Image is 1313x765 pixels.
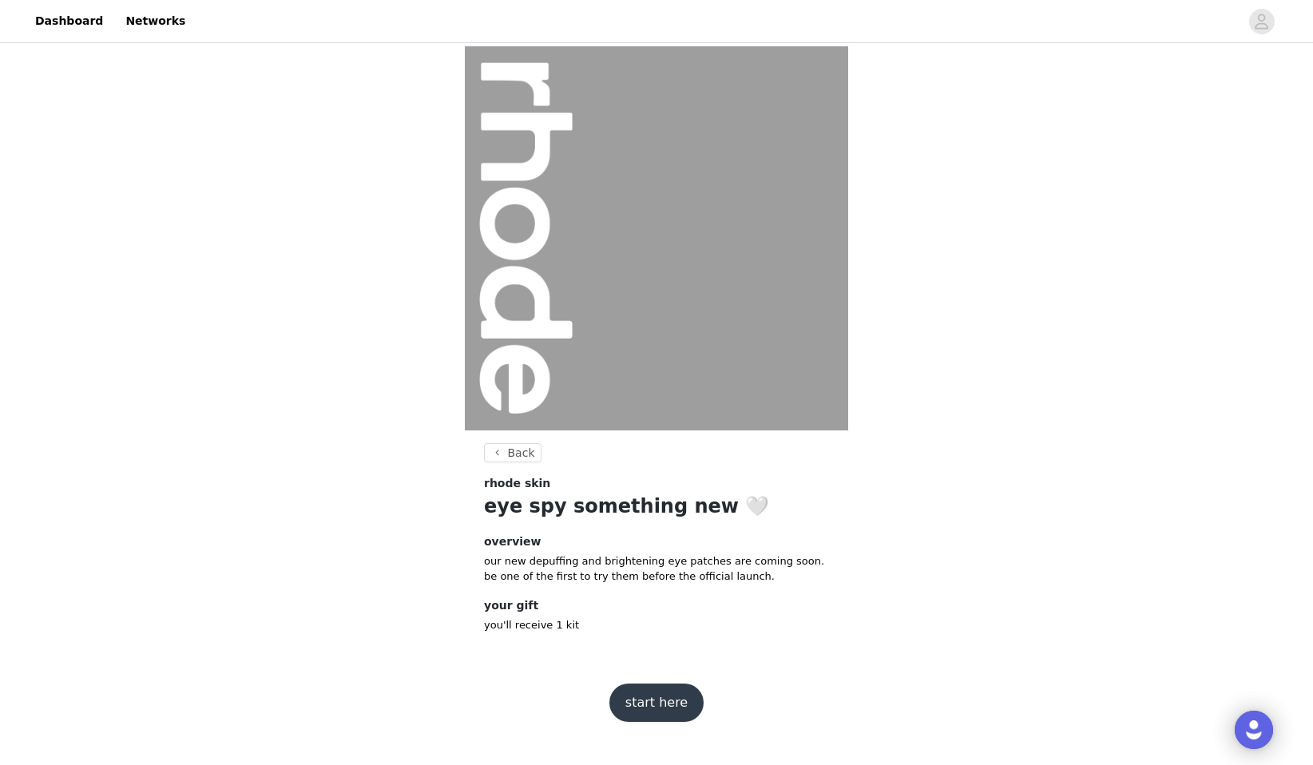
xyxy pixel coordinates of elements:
[609,684,704,722] button: start here
[1235,711,1273,749] div: Open Intercom Messenger
[484,475,550,492] span: rhode skin
[116,3,195,39] a: Networks
[1254,9,1269,34] div: avatar
[465,46,848,430] img: campaign image
[484,553,829,585] p: our new depuffing and brightening eye patches are coming soon. be one of the first to try them be...
[484,597,829,614] h4: your gift
[26,3,113,39] a: Dashboard
[484,492,829,521] h1: eye spy something new 🤍
[484,617,829,633] p: you'll receive 1 kit
[484,443,541,462] button: Back
[484,533,829,550] h4: overview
